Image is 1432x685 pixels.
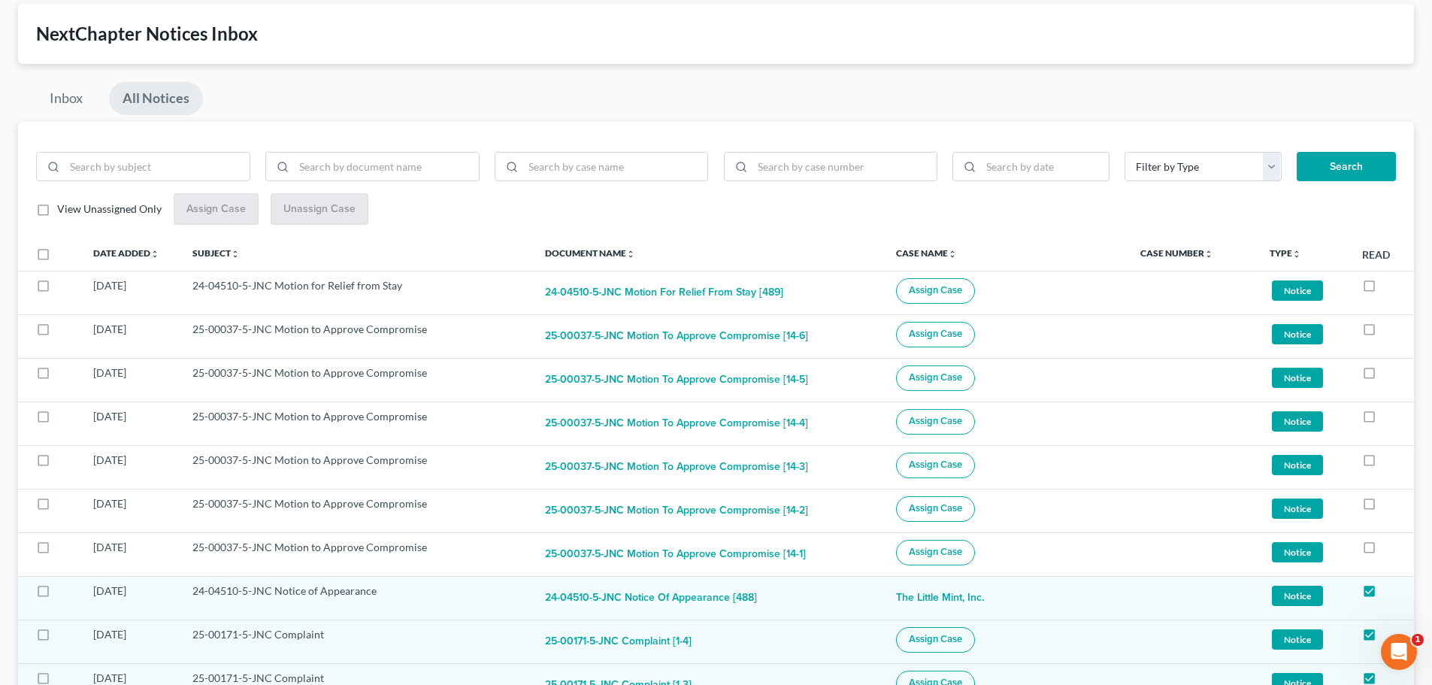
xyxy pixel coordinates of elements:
span: 1 [1412,634,1424,646]
span: Assign Case [909,284,962,296]
input: Search by case number [752,153,937,181]
td: 25-00037-5-JNC Motion to Approve Compromise [180,358,533,402]
a: All Notices [109,82,203,115]
a: Notice [1270,540,1338,565]
span: Notice [1272,629,1323,650]
span: Assign Case [909,459,962,471]
span: Notice [1272,455,1323,475]
div: NextChapter Notices Inbox [36,22,1396,46]
i: unfold_more [1292,250,1301,259]
td: 25-00171-5-JNC Complaint [180,620,533,663]
td: [DATE] [81,271,180,314]
input: Search by case name [523,153,708,181]
button: 25-00037-5-JNC Motion to Approve Compromise [14-3] [545,453,808,483]
span: Assign Case [909,633,962,645]
button: 24-04510-5-JNC Motion for Relief from Stay [489] [545,278,783,308]
span: Assign Case [909,371,962,383]
i: unfold_more [150,250,159,259]
td: [DATE] [81,402,180,445]
span: Notice [1272,368,1323,388]
input: Search by subject [65,153,250,181]
a: Case Nameunfold_more [896,247,957,259]
a: Notice [1270,453,1338,477]
span: Notice [1272,280,1323,301]
span: Notice [1272,586,1323,606]
button: 24-04510-5-JNC Notice of Appearance [488] [545,583,757,614]
a: Notice [1270,496,1338,521]
a: Notice [1270,627,1338,652]
td: [DATE] [81,445,180,489]
button: 25-00037-5-JNC Motion to Approve Compromise [14-6] [545,322,808,352]
iframe: Intercom live chat [1381,634,1417,670]
a: Document Nameunfold_more [545,247,635,259]
td: 25-00037-5-JNC Motion to Approve Compromise [180,314,533,358]
td: 24-04510-5-JNC Motion for Relief from Stay [180,271,533,314]
span: Assign Case [909,546,962,558]
button: 25-00171-5-JNC Complaint [1-4] [545,627,692,657]
a: Notice [1270,278,1338,303]
input: Search by date [981,153,1109,181]
button: Assign Case [896,409,975,435]
a: The Little Mint, Inc. [896,583,984,614]
a: Notice [1270,583,1338,608]
span: View Unassigned Only [57,202,162,215]
button: 25-00037-5-JNC Motion to Approve Compromise [14-4] [545,409,808,439]
a: Case Numberunfold_more [1140,247,1213,259]
td: [DATE] [81,489,180,532]
button: 25-00037-5-JNC Motion to Approve Compromise [14-1] [545,540,806,570]
a: Date Addedunfold_more [93,247,159,259]
button: 25-00037-5-JNC Motion to Approve Compromise [14-2] [545,496,808,526]
td: [DATE] [81,358,180,402]
span: Assign Case [909,415,962,427]
a: Typeunfold_more [1270,247,1301,259]
a: Notice [1270,409,1338,434]
span: Assign Case [909,502,962,514]
label: Read [1362,247,1390,262]
input: Search by document name [294,153,479,181]
a: Subjectunfold_more [192,247,240,259]
span: Notice [1272,324,1323,344]
td: [DATE] [81,314,180,358]
td: [DATE] [81,576,180,620]
button: Assign Case [896,365,975,391]
span: Notice [1272,542,1323,562]
button: Assign Case [896,453,975,478]
a: Notice [1270,322,1338,347]
button: 25-00037-5-JNC Motion to Approve Compromise [14-5] [545,365,808,396]
i: unfold_more [1204,250,1213,259]
i: unfold_more [231,250,240,259]
td: 25-00037-5-JNC Motion to Approve Compromise [180,402,533,445]
a: Notice [1270,365,1338,390]
button: Assign Case [896,496,975,522]
button: Assign Case [896,278,975,304]
td: 25-00037-5-JNC Motion to Approve Compromise [180,445,533,489]
td: [DATE] [81,532,180,576]
span: Notice [1272,499,1323,519]
td: [DATE] [81,620,180,663]
td: 25-00037-5-JNC Motion to Approve Compromise [180,532,533,576]
span: Assign Case [909,328,962,340]
button: Assign Case [896,540,975,565]
td: 24-04510-5-JNC Notice of Appearance [180,576,533,620]
a: Inbox [36,82,96,115]
button: Assign Case [896,322,975,347]
i: unfold_more [626,250,635,259]
i: unfold_more [948,250,957,259]
span: Notice [1272,411,1323,432]
button: Assign Case [896,627,975,653]
td: 25-00037-5-JNC Motion to Approve Compromise [180,489,533,532]
button: Search [1297,152,1396,182]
